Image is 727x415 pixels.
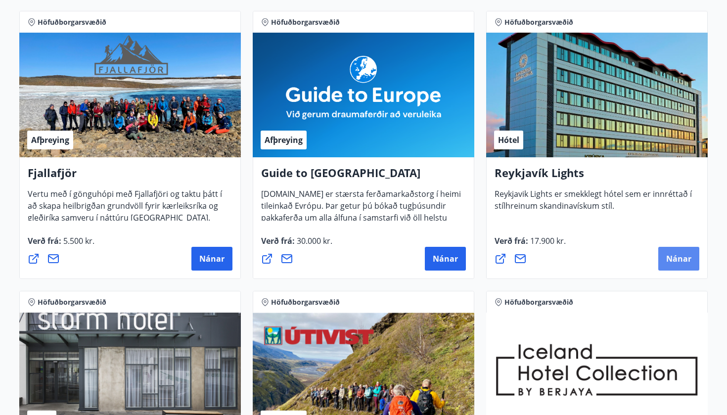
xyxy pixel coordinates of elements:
[61,235,94,246] span: 5.500 kr.
[191,247,232,271] button: Nánar
[666,253,691,264] span: Nánar
[271,297,340,307] span: Höfuðborgarsvæðið
[38,297,106,307] span: Höfuðborgarsvæðið
[498,135,519,145] span: Hótel
[495,188,692,219] span: Reykjavik Lights er smekklegt hótel sem er innréttað í stílhreinum skandinavískum stíl.
[295,235,332,246] span: 30.000 kr.
[658,247,699,271] button: Nánar
[261,165,466,188] h4: Guide to [GEOGRAPHIC_DATA]
[261,235,332,254] span: Verð frá :
[504,297,573,307] span: Höfuðborgarsvæðið
[495,235,566,254] span: Verð frá :
[28,188,222,231] span: Vertu með í gönguhópi með Fjallafjöri og taktu þátt í að skapa heilbrigðan grundvöll fyrir kærlei...
[265,135,303,145] span: Afþreying
[271,17,340,27] span: Höfuðborgarsvæðið
[199,253,225,264] span: Nánar
[31,135,69,145] span: Afþreying
[425,247,466,271] button: Nánar
[261,188,461,255] span: [DOMAIN_NAME] er stærsta ferðamarkaðstorg í heimi tileinkað Evrópu. Þar getur þú bókað tugþúsundi...
[38,17,106,27] span: Höfuðborgarsvæðið
[28,235,94,254] span: Verð frá :
[495,165,699,188] h4: Reykjavík Lights
[504,17,573,27] span: Höfuðborgarsvæðið
[28,165,232,188] h4: Fjallafjör
[433,253,458,264] span: Nánar
[528,235,566,246] span: 17.900 kr.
